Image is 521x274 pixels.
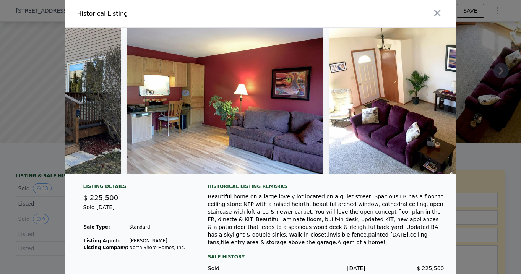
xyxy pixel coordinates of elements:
[127,28,323,174] img: Property Img
[129,237,186,244] td: [PERSON_NAME]
[83,194,118,202] span: $ 225,500
[129,224,186,230] td: Standard
[208,183,444,190] div: Historical Listing remarks
[84,245,128,250] strong: Listing Company:
[417,265,444,271] span: $ 225,500
[84,238,120,243] strong: Listing Agent:
[287,264,365,272] div: [DATE]
[129,244,186,251] td: North Shore Homes, Inc.
[208,264,287,272] div: Sold
[83,203,190,217] div: Sold [DATE]
[208,252,444,261] div: Sale History
[77,9,258,18] div: Historical Listing
[83,183,190,193] div: Listing Details
[208,193,444,246] div: Beautiful home on a large lovely lot located on a quiet street. Spacious LR has a floor to ceilin...
[84,224,110,230] strong: Sale Type:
